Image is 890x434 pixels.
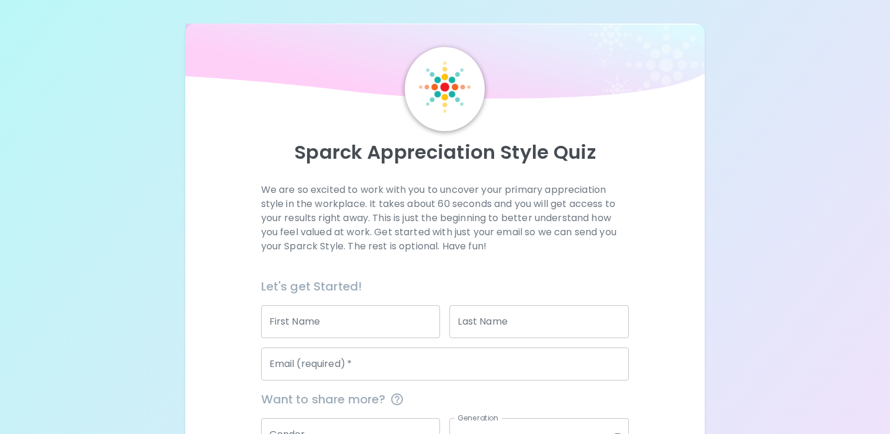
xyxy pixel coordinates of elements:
p: We are so excited to work with you to uncover your primary appreciation style in the workplace. I... [261,183,629,253]
p: Sparck Appreciation Style Quiz [199,141,691,164]
span: Want to share more? [261,390,629,409]
img: wave [185,24,705,105]
label: Generation [458,413,498,423]
h6: Let's get Started! [261,277,629,296]
img: Sparck Logo [419,61,471,113]
svg: This information is completely confidential and only used for aggregated appreciation studies at ... [390,392,404,406]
